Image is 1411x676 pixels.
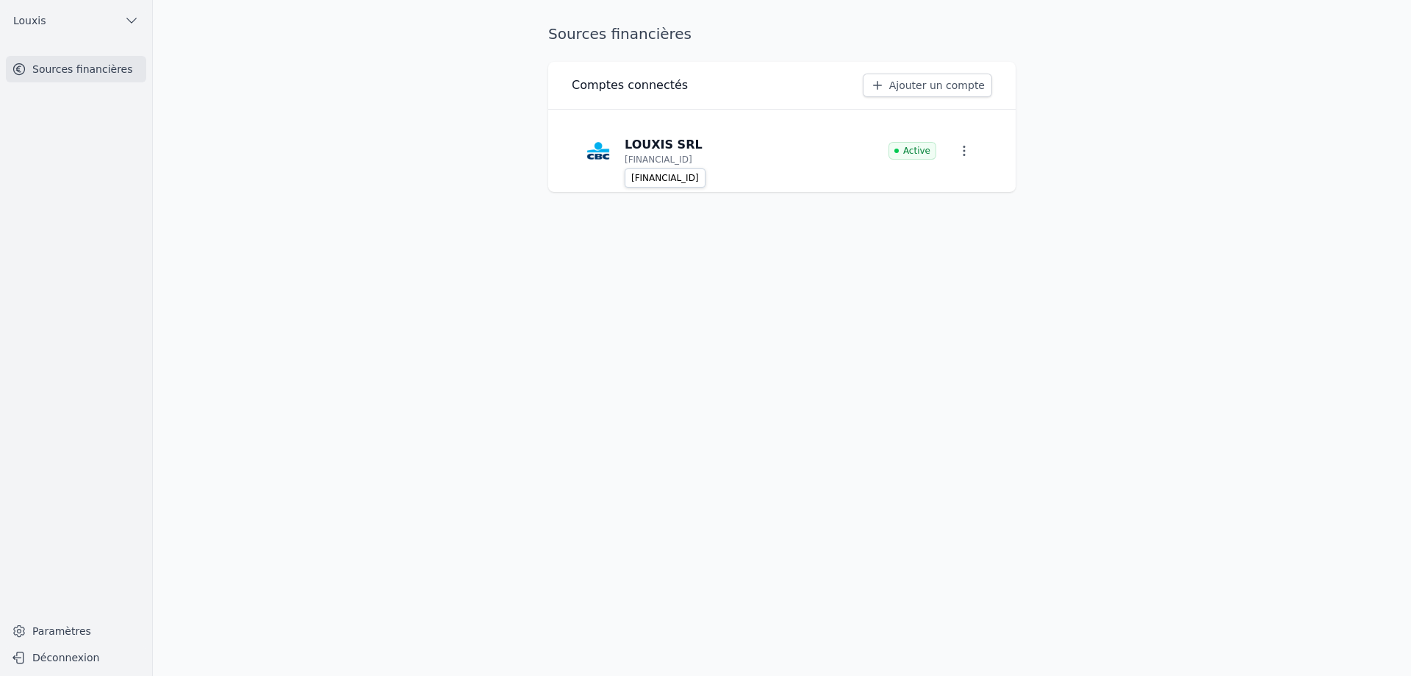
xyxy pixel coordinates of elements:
[625,168,705,188] div: [FINANCIAL_ID]
[6,646,146,669] button: Déconnexion
[625,136,703,154] p: LOUXIS SRL
[625,154,692,166] p: [FINANCIAL_ID]
[6,9,146,32] button: Louxis
[6,56,146,82] a: Sources financières
[548,24,692,44] h1: Sources financières
[572,121,992,180] a: LOUXIS SRL [FINANCIAL_ID] Active
[572,77,688,94] h3: Comptes connectés
[888,142,936,160] span: Active
[6,619,146,643] a: Paramètres
[13,13,46,28] span: Louxis
[863,74,992,97] a: Ajouter un compte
